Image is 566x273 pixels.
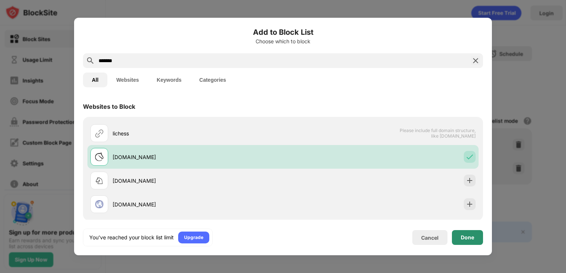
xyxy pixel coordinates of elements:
[184,234,203,241] div: Upgrade
[113,177,283,185] div: [DOMAIN_NAME]
[95,129,104,138] img: url.svg
[95,176,104,185] img: favicons
[95,152,104,161] img: favicons
[83,103,135,110] div: Websites to Block
[83,27,483,38] h6: Add to Block List
[461,235,474,240] div: Done
[421,235,439,241] div: Cancel
[95,200,104,209] img: favicons
[148,73,190,87] button: Keywords
[471,56,480,65] img: search-close
[113,129,283,137] div: lichess
[86,56,95,65] img: search.svg
[190,73,235,87] button: Categories
[107,73,148,87] button: Websites
[83,73,107,87] button: All
[113,200,283,208] div: [DOMAIN_NAME]
[399,128,476,139] span: Please include full domain structure, like [DOMAIN_NAME]
[83,38,483,44] div: Choose which to block
[89,234,174,241] div: You’ve reached your block list limit
[113,153,283,161] div: [DOMAIN_NAME]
